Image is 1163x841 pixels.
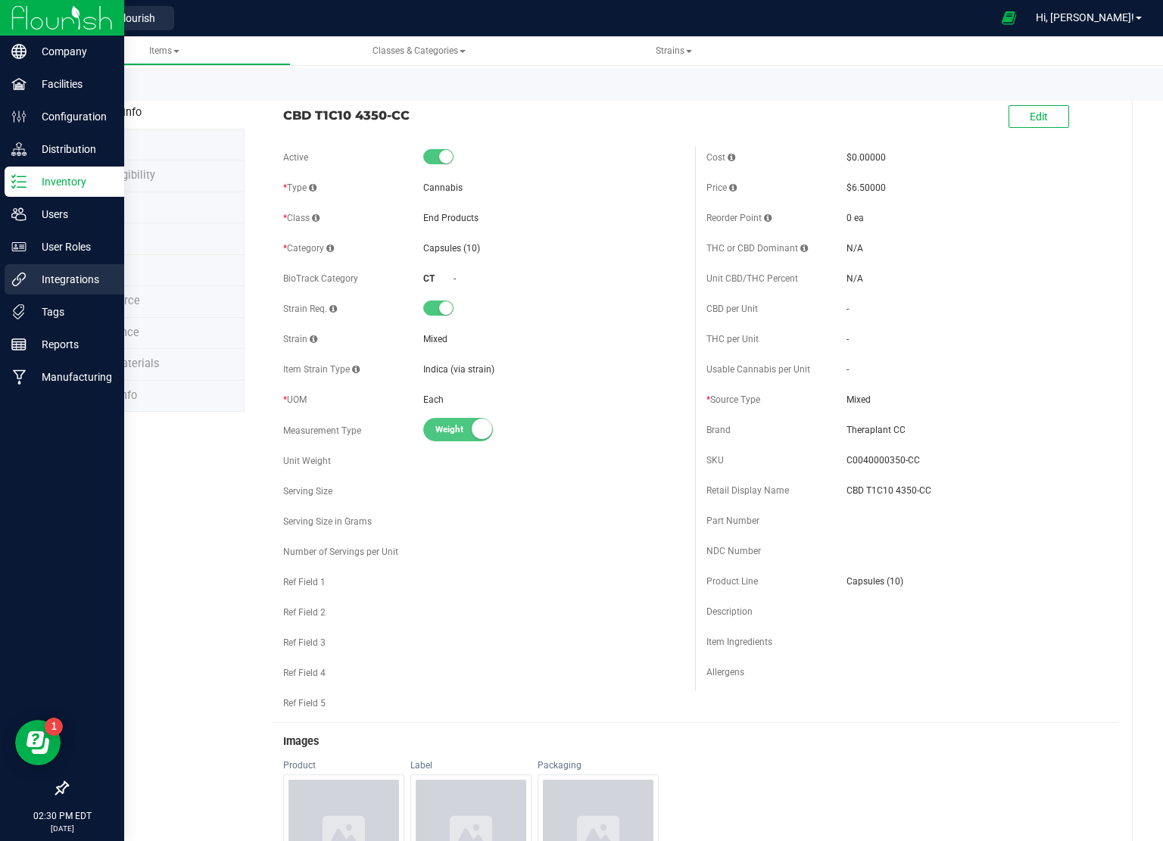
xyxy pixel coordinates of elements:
[11,369,27,385] inline-svg: Manufacturing
[423,213,479,223] span: End Products
[283,607,326,618] span: Ref Field 2
[706,667,744,677] span: Allergens
[149,45,179,56] span: Items
[15,720,61,765] iframe: Resource center
[1036,11,1134,23] span: Hi, [PERSON_NAME]!
[283,577,326,587] span: Ref Field 1
[410,759,532,771] div: Label
[11,304,27,319] inline-svg: Tags
[27,368,117,386] p: Manufacturing
[27,107,117,126] p: Configuration
[706,334,759,344] span: THC per Unit
[283,243,334,254] span: Category
[706,425,731,435] span: Brand
[706,152,735,163] span: Cost
[423,334,447,344] span: Mixed
[847,364,849,375] span: -
[283,668,326,678] span: Ref Field 4
[27,335,117,354] p: Reports
[706,637,772,647] span: Item Ingredients
[283,334,317,344] span: Strain
[11,174,27,189] inline-svg: Inventory
[423,394,444,405] span: Each
[423,272,454,285] div: CT
[283,182,316,193] span: Type
[27,140,117,158] p: Distribution
[27,270,117,288] p: Integrations
[706,455,724,466] span: SKU
[847,393,1107,406] span: Mixed
[847,273,863,284] span: N/A
[656,45,692,56] span: Strains
[283,456,331,466] span: Unit Weight
[7,823,117,834] p: [DATE]
[11,109,27,124] inline-svg: Configuration
[283,152,308,163] span: Active
[847,213,864,223] span: 0 ea
[706,243,808,254] span: THC or CBD Dominant
[847,304,849,314] span: -
[706,576,758,587] span: Product Line
[283,637,326,648] span: Ref Field 3
[283,698,326,709] span: Ref Field 5
[706,546,761,556] span: NDC Number
[706,606,753,617] span: Description
[847,484,1107,497] span: CBD T1C10 4350-CC
[423,364,494,375] span: Indica (via strain)
[27,238,117,256] p: User Roles
[847,453,1107,467] span: C0040000350-CC
[847,182,886,193] span: $6.50000
[283,213,320,223] span: Class
[11,239,27,254] inline-svg: User Roles
[847,152,886,163] span: $0.00000
[423,243,480,254] span: Capsules (10)
[847,243,863,254] span: N/A
[706,394,760,405] span: Source Type
[706,182,737,193] span: Price
[454,273,456,284] span: -
[283,106,684,124] span: CBD T1C10 4350-CC
[283,516,372,527] span: Serving Size in Grams
[27,303,117,321] p: Tags
[283,304,337,314] span: Strain Req.
[706,213,772,223] span: Reorder Point
[27,205,117,223] p: Users
[11,337,27,352] inline-svg: Reports
[706,516,759,526] span: Part Number
[992,3,1026,33] span: Open Ecommerce Menu
[27,75,117,93] p: Facilities
[7,809,117,823] p: 02:30 PM EDT
[373,45,466,56] span: Classes & Categories
[283,486,332,497] span: Serving Size
[11,44,27,59] inline-svg: Company
[11,207,27,222] inline-svg: Users
[283,364,360,375] span: Item Strain Type
[283,273,358,284] span: BioTrack Category
[1009,105,1069,128] button: Edit
[538,759,659,771] div: Packaging
[27,42,117,61] p: Company
[435,419,504,441] span: Weight
[706,304,758,314] span: CBD per Unit
[11,272,27,287] inline-svg: Integrations
[706,364,810,375] span: Usable Cannabis per Unit
[283,736,1107,748] h3: Images
[283,425,361,436] span: Measurement Type
[27,173,117,191] p: Inventory
[283,547,398,557] span: Number of Servings per Unit
[283,394,307,405] span: UOM
[11,76,27,92] inline-svg: Facilities
[847,423,1107,437] span: Theraplant CC
[1030,111,1048,123] span: Edit
[706,485,789,496] span: Retail Display Name
[847,575,1107,588] span: Capsules (10)
[283,759,404,771] div: Product
[11,142,27,157] inline-svg: Distribution
[423,182,463,193] span: Cannabis
[45,718,63,736] iframe: Resource center unread badge
[847,334,849,344] span: -
[706,273,798,284] span: Unit CBD/THC Percent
